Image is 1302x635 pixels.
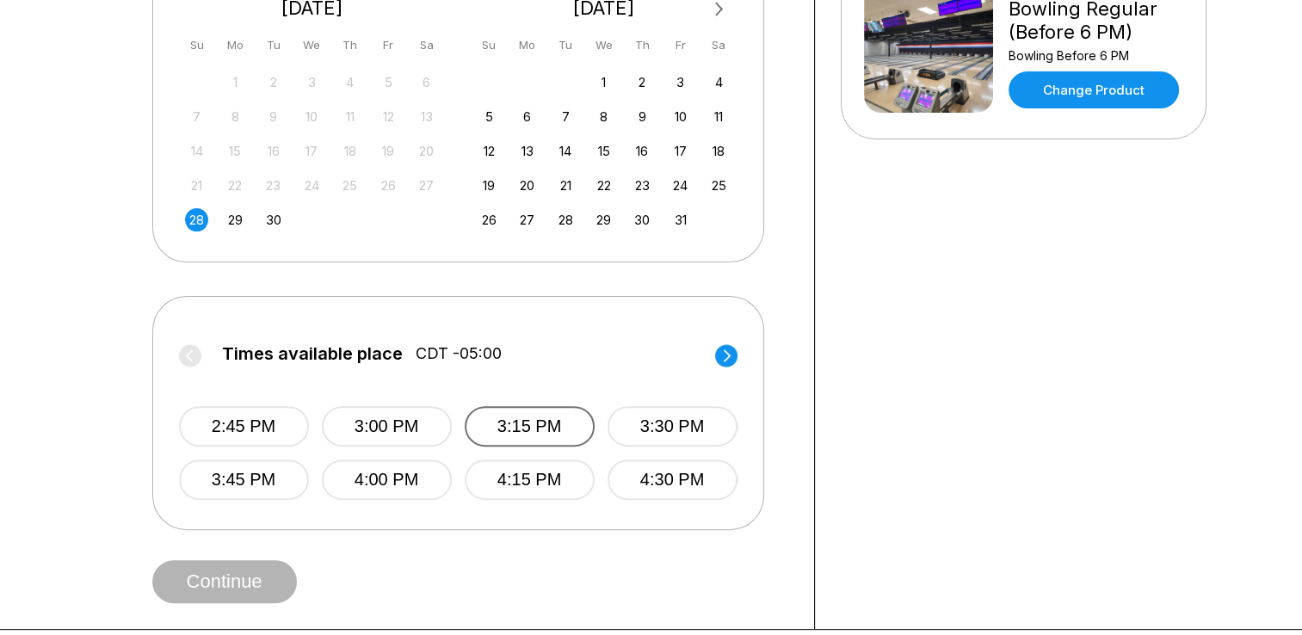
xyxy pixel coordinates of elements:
[1009,71,1179,108] a: Change Product
[608,459,737,500] button: 4:30 PM
[515,174,539,197] div: Choose Monday, October 20th, 2025
[631,105,654,128] div: Choose Thursday, October 9th, 2025
[300,34,324,57] div: We
[185,208,208,231] div: Choose Sunday, September 28th, 2025
[262,139,285,163] div: Not available Tuesday, September 16th, 2025
[185,139,208,163] div: Not available Sunday, September 14th, 2025
[377,34,400,57] div: Fr
[669,34,692,57] div: Fr
[262,174,285,197] div: Not available Tuesday, September 23rd, 2025
[631,139,654,163] div: Choose Thursday, October 16th, 2025
[322,459,452,500] button: 4:00 PM
[222,344,403,363] span: Times available place
[478,174,501,197] div: Choose Sunday, October 19th, 2025
[179,406,309,447] button: 2:45 PM
[415,71,438,94] div: Not available Saturday, September 6th, 2025
[224,71,247,94] div: Not available Monday, September 1st, 2025
[262,71,285,94] div: Not available Tuesday, September 2nd, 2025
[515,208,539,231] div: Choose Monday, October 27th, 2025
[185,105,208,128] div: Not available Sunday, September 7th, 2025
[338,139,361,163] div: Not available Thursday, September 18th, 2025
[415,139,438,163] div: Not available Saturday, September 20th, 2025
[338,174,361,197] div: Not available Thursday, September 25th, 2025
[631,208,654,231] div: Choose Thursday, October 30th, 2025
[669,139,692,163] div: Choose Friday, October 17th, 2025
[415,174,438,197] div: Not available Saturday, September 27th, 2025
[608,406,737,447] button: 3:30 PM
[322,406,452,447] button: 3:00 PM
[338,105,361,128] div: Not available Thursday, September 11th, 2025
[631,71,654,94] div: Choose Thursday, October 2nd, 2025
[377,71,400,94] div: Not available Friday, September 5th, 2025
[478,139,501,163] div: Choose Sunday, October 12th, 2025
[707,71,731,94] div: Choose Saturday, October 4th, 2025
[592,105,615,128] div: Choose Wednesday, October 8th, 2025
[475,69,733,231] div: month 2025-10
[465,459,595,500] button: 4:15 PM
[262,208,285,231] div: Choose Tuesday, September 30th, 2025
[707,105,731,128] div: Choose Saturday, October 11th, 2025
[669,208,692,231] div: Choose Friday, October 31st, 2025
[377,174,400,197] div: Not available Friday, September 26th, 2025
[183,69,441,231] div: month 2025-09
[1009,48,1183,63] div: Bowling Before 6 PM
[515,139,539,163] div: Choose Monday, October 13th, 2025
[592,71,615,94] div: Choose Wednesday, October 1st, 2025
[224,34,247,57] div: Mo
[554,34,577,57] div: Tu
[415,105,438,128] div: Not available Saturday, September 13th, 2025
[415,34,438,57] div: Sa
[592,208,615,231] div: Choose Wednesday, October 29th, 2025
[300,174,324,197] div: Not available Wednesday, September 24th, 2025
[515,34,539,57] div: Mo
[185,174,208,197] div: Not available Sunday, September 21st, 2025
[300,105,324,128] div: Not available Wednesday, September 10th, 2025
[377,139,400,163] div: Not available Friday, September 19th, 2025
[707,139,731,163] div: Choose Saturday, October 18th, 2025
[224,174,247,197] div: Not available Monday, September 22nd, 2025
[554,174,577,197] div: Choose Tuesday, October 21st, 2025
[300,71,324,94] div: Not available Wednesday, September 3rd, 2025
[185,34,208,57] div: Su
[478,34,501,57] div: Su
[554,139,577,163] div: Choose Tuesday, October 14th, 2025
[179,459,309,500] button: 3:45 PM
[224,208,247,231] div: Choose Monday, September 29th, 2025
[262,105,285,128] div: Not available Tuesday, September 9th, 2025
[554,208,577,231] div: Choose Tuesday, October 28th, 2025
[262,34,285,57] div: Tu
[669,71,692,94] div: Choose Friday, October 3rd, 2025
[554,105,577,128] div: Choose Tuesday, October 7th, 2025
[631,34,654,57] div: Th
[465,406,595,447] button: 3:15 PM
[224,105,247,128] div: Not available Monday, September 8th, 2025
[300,139,324,163] div: Not available Wednesday, September 17th, 2025
[224,139,247,163] div: Not available Monday, September 15th, 2025
[338,71,361,94] div: Not available Thursday, September 4th, 2025
[592,174,615,197] div: Choose Wednesday, October 22nd, 2025
[478,208,501,231] div: Choose Sunday, October 26th, 2025
[478,105,501,128] div: Choose Sunday, October 5th, 2025
[416,344,502,363] span: CDT -05:00
[669,174,692,197] div: Choose Friday, October 24th, 2025
[707,174,731,197] div: Choose Saturday, October 25th, 2025
[377,105,400,128] div: Not available Friday, September 12th, 2025
[631,174,654,197] div: Choose Thursday, October 23rd, 2025
[592,139,615,163] div: Choose Wednesday, October 15th, 2025
[669,105,692,128] div: Choose Friday, October 10th, 2025
[338,34,361,57] div: Th
[592,34,615,57] div: We
[707,34,731,57] div: Sa
[515,105,539,128] div: Choose Monday, October 6th, 2025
